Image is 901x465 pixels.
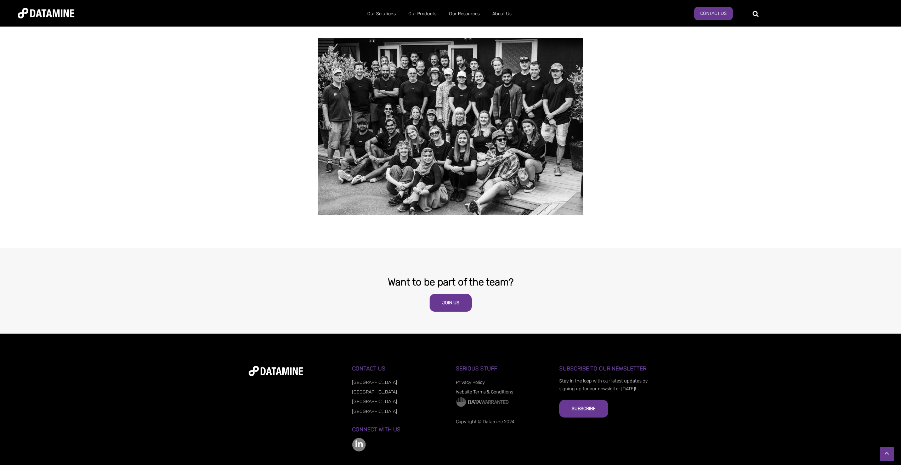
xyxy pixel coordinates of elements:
a: [GEOGRAPHIC_DATA] [352,399,397,404]
p: Copyright © Datamine 2024 [456,418,549,426]
button: Subscribe [559,400,608,418]
a: Contact us [694,7,733,20]
a: [GEOGRAPHIC_DATA] [352,409,397,414]
h3: Serious Stuff [456,365,549,372]
span: Want to be part of the team? [388,276,514,288]
a: Our Products [402,5,443,23]
a: About Us [486,5,518,23]
a: [GEOGRAPHIC_DATA] [352,389,397,395]
a: Our Solutions [361,5,402,23]
h3: Contact Us [352,365,445,372]
img: linkedin-color [352,438,366,452]
h3: Connect with us [352,426,445,433]
a: Website Terms & Conditions [456,389,513,395]
a: [GEOGRAPHIC_DATA] [352,380,397,385]
p: Stay in the loop with our latest updates by signing up for our newsletter [DATE]! [559,377,652,393]
h3: Subscribe to our Newsletter [559,365,652,372]
img: Datamine [18,8,74,18]
img: Data Warranted Logo [456,397,509,407]
a: Privacy Policy [456,380,485,385]
a: Our Resources [443,5,486,23]
a: Join Us [430,294,472,312]
img: datamine-logo-white [249,366,303,376]
img: BenjiPhoto Datamine BigGroupShot-1-2 [318,38,583,215]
